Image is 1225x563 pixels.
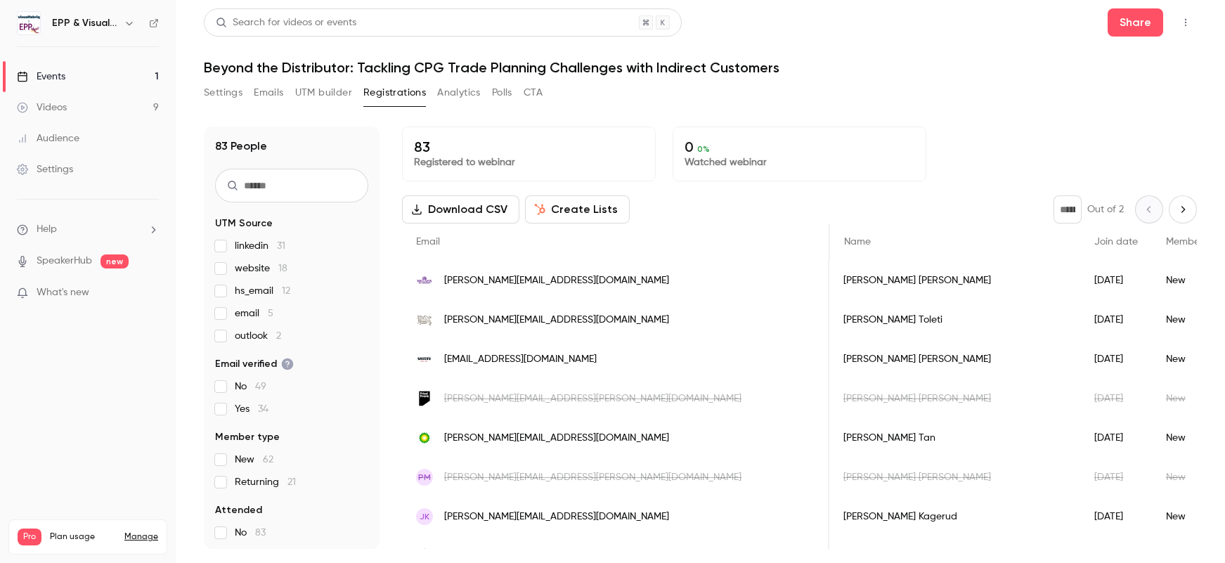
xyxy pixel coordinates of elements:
[255,382,266,391] span: 49
[37,285,89,300] span: What's new
[416,429,433,446] img: bp.com
[524,82,543,104] button: CTA
[17,131,79,145] div: Audience
[685,138,914,155] p: 0
[1080,458,1152,497] div: [DATE]
[444,313,669,328] span: [PERSON_NAME][EMAIL_ADDRESS][DOMAIN_NAME]
[18,12,40,34] img: EPP & Visualfabriq
[525,195,630,224] button: Create Lists
[1080,300,1152,339] div: [DATE]
[416,351,433,368] img: sauerbrands.com
[1080,379,1152,418] div: [DATE]
[235,261,287,276] span: website
[444,510,669,524] span: [PERSON_NAME][EMAIL_ADDRESS][DOMAIN_NAME]
[363,82,426,104] button: Registrations
[17,101,67,115] div: Videos
[1080,497,1152,536] div: [DATE]
[235,284,290,298] span: hs_email
[17,222,159,237] li: help-dropdown-opener
[235,380,266,394] span: No
[215,138,267,155] h1: 83 People
[235,475,296,489] span: Returning
[402,195,519,224] button: Download CSV
[1108,8,1163,37] button: Share
[235,453,273,467] span: New
[416,311,433,328] img: nestle.com
[282,286,290,296] span: 12
[276,331,281,341] span: 2
[1094,237,1138,247] span: Join date
[37,254,92,268] a: SpeakerHub
[492,82,512,104] button: Polls
[414,155,644,169] p: Registered to webinar
[215,357,294,371] span: Email verified
[18,529,41,545] span: Pro
[829,379,1080,418] div: [PERSON_NAME] [PERSON_NAME]
[414,138,644,155] p: 83
[215,216,273,231] span: UTM Source
[1080,339,1152,379] div: [DATE]
[17,70,65,84] div: Events
[444,470,741,485] span: [PERSON_NAME][EMAIL_ADDRESS][PERSON_NAME][DOMAIN_NAME]
[37,222,57,237] span: Help
[844,237,871,247] span: Name
[235,329,281,343] span: outlook
[416,390,433,407] img: friedfrank.com
[295,82,352,104] button: UTM builder
[204,59,1197,76] h1: Beyond the Distributor: Tackling CPG Trade Planning Challenges with Indirect Customers
[685,155,914,169] p: Watched webinar
[287,477,296,487] span: 21
[1080,261,1152,300] div: [DATE]
[829,261,1080,300] div: [PERSON_NAME] [PERSON_NAME]
[420,510,429,523] span: JK
[215,430,280,444] span: Member type
[235,402,268,416] span: Yes
[1169,195,1197,224] button: Next page
[277,241,285,251] span: 31
[215,503,262,517] span: Attended
[254,82,283,104] button: Emails
[258,404,268,414] span: 34
[235,306,273,321] span: email
[829,458,1080,497] div: [PERSON_NAME] [PERSON_NAME]
[216,15,356,30] div: Search for videos or events
[235,526,266,540] span: No
[255,528,266,538] span: 83
[278,264,287,273] span: 18
[437,82,481,104] button: Analytics
[416,237,440,247] span: Email
[50,531,116,543] span: Plan usage
[829,339,1080,379] div: [PERSON_NAME] [PERSON_NAME]
[101,254,129,268] span: new
[829,497,1080,536] div: [PERSON_NAME] Kagerud
[1080,418,1152,458] div: [DATE]
[416,272,433,289] img: wellnesspet.com
[263,455,273,465] span: 62
[1087,202,1124,216] p: Out of 2
[829,418,1080,458] div: [PERSON_NAME] Tan
[418,471,431,484] span: PM
[444,431,669,446] span: [PERSON_NAME][EMAIL_ADDRESS][DOMAIN_NAME]
[204,82,242,104] button: Settings
[17,162,73,176] div: Settings
[124,531,158,543] a: Manage
[444,391,741,406] span: [PERSON_NAME][EMAIL_ADDRESS][PERSON_NAME][DOMAIN_NAME]
[268,309,273,318] span: 5
[697,144,710,154] span: 0 %
[235,239,285,253] span: linkedin
[444,273,669,288] span: [PERSON_NAME][EMAIL_ADDRESS][DOMAIN_NAME]
[142,287,159,299] iframe: Noticeable Trigger
[52,16,118,30] h6: EPP & Visualfabriq
[444,352,597,367] span: [EMAIL_ADDRESS][DOMAIN_NAME]
[829,300,1080,339] div: [PERSON_NAME] Toleti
